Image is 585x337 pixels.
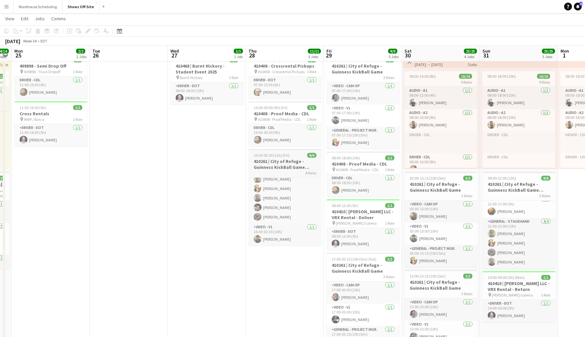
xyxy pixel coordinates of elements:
[404,223,478,245] app-card-role: Video - V11/103:00-13:00 (10h)[PERSON_NAME]
[248,223,322,246] app-card-role: Video - V11/116:30-02:30 (10h)[PERSON_NAME]
[248,124,322,146] app-card-role: Driver - CDL1/115:00-00:00 (9h)[PERSON_NAME]
[248,54,322,99] div: 07:00-13:00 (6h)1/1410408 - Crossrental Pickups 410408 - Crossrental Pickups1 RoleDriver - DOT1/1...
[539,80,550,85] span: 9 Roles
[234,54,243,59] div: 1 Job
[541,176,550,181] span: 8/8
[326,281,400,304] app-card-role: Video - Cam Op1/117:00-03:00 (10h)[PERSON_NAME]
[248,163,322,223] app-card-role: General - Stagehand5/516:30-02:30 (10h)[PERSON_NAME][PERSON_NAME][PERSON_NAME][PERSON_NAME][PERSO...
[383,75,394,80] span: 3 Roles
[463,274,472,279] span: 3/3
[403,52,412,59] span: 30
[307,117,316,122] span: 1 Role
[332,155,360,160] span: 08:00-18:00 (10h)
[40,39,47,43] div: EDT
[91,52,100,59] span: 26
[482,181,556,193] h3: 410261 | City of Refuge - Guinness KickBall Game Load Out
[254,105,288,110] span: 15:00-00:00 (9h) (Fri)
[169,52,179,59] span: 27
[461,80,472,85] span: 9 Roles
[76,49,85,54] span: 2/2
[404,153,477,176] app-card-role: Driver - CDL1/108:00-16:00 (8h)[PERSON_NAME]
[248,111,322,117] h3: 410408 - Proof Media - CDL
[388,54,399,59] div: 5 Jobs
[248,76,322,99] app-card-role: Driver - DOT1/107:00-13:00 (6h)[PERSON_NAME]
[73,117,82,122] span: 1 Role
[541,275,550,280] span: 1/1
[560,52,569,59] span: 1
[561,48,569,54] span: Mon
[258,117,301,122] span: 410408 - Proof Media - CDL
[14,48,23,54] span: Mon
[229,75,238,80] span: 1 Role
[488,275,525,280] span: 19:00-00:00 (5h) (Mon)
[404,48,412,54] span: Sat
[482,271,556,322] div: 19:00-00:00 (5h) (Mon)1/1410410 | [PERSON_NAME] LLC - VRX Rental - Return [PERSON_NAME] Galeria1 ...
[24,69,60,74] span: 409898 - Truck Dropoff
[180,75,203,80] span: Burnt Hickory
[326,209,400,220] h3: 410410 | [PERSON_NAME] LLC - VRX Rental - Deliver
[404,71,477,168] div: 08:00-16:00 (8h)16/169 RolesAudio - A11/108:00-12:00 (4h)[PERSON_NAME]Audio - A21/108:00-16:00 (8...
[21,16,28,22] span: Edit
[539,193,550,198] span: 5 Roles
[73,69,82,74] span: 1 Role
[542,49,555,54] span: 25/25
[404,109,477,131] app-card-role: Audio - A21/108:00-16:00 (8h)[PERSON_NAME]
[247,52,257,59] span: 28
[326,82,400,104] app-card-role: Video - Cam Op1/107:00-17:00 (10h)[PERSON_NAME]
[170,63,244,75] h3: 410468 | Burnt Hickory - Student Event 2025
[537,74,550,79] span: 16/16
[410,176,446,181] span: 03:00-13:15 (10h15m)
[383,274,394,279] span: 3 Roles
[22,39,38,43] span: Week 34
[332,257,376,262] span: 17:00-03:15 (10h15m) (Sat)
[463,176,472,181] span: 3/3
[248,63,322,69] h3: 410408 - Crossrental Pickups
[326,48,332,54] span: Fri
[482,172,556,268] app-job-card: 09:00-22:00 (13h)8/8410261 | City of Refuge - Guinness KickBall Game Load Out5 RolesGeneral - Pro...
[482,109,555,131] app-card-role: Audio - A21/108:00-18:00 (10h)[PERSON_NAME]
[404,172,478,267] div: 03:00-13:15 (10h15m)3/3410261 | City of Refuge - Guinness KickBall Game3 RolesVideo - Cam Op1/103...
[305,170,316,175] span: 4 Roles
[13,0,62,13] button: Warehouse Scheduling
[73,105,82,110] span: 1/1
[248,149,322,246] div: 15:30-02:30 (11h) (Fri)9/9410261 | City of Refuge - Guinness KickBall Game Load In4 Roles[PERSON_...
[482,71,555,168] div: 08:00-18:00 (10h)16/169 RolesAudio - A11/108:00-18:00 (10h)[PERSON_NAME]Audio - A21/108:00-18:00 ...
[32,14,47,23] a: Jobs
[49,14,69,23] a: Comms
[18,14,31,23] a: Edit
[404,245,478,267] app-card-role: General - Project Mgr.1/103:00-13:15 (10h15m)[PERSON_NAME]
[308,54,321,59] div: 3 Jobs
[248,158,322,170] h3: 410261 | City of Refuge - Guinness KickBall Game Load In
[326,304,400,326] app-card-role: Video - V11/117:00-03:00 (10h)[PERSON_NAME]
[62,0,100,13] button: Shows Off-Site
[5,16,14,22] span: View
[410,274,446,279] span: 13:00-23:15 (10h15m)
[332,203,358,208] span: 08:00-13:00 (5h)
[307,153,316,158] span: 9/9
[24,117,44,122] span: MMP / Barco
[326,199,400,250] app-job-card: 08:00-13:00 (5h)1/1410410 | [PERSON_NAME] LLC - VRX Rental - Deliver [PERSON_NAME] Galeria1 RoleD...
[404,131,477,153] app-card-role-placeholder: Driver - CDL
[487,74,516,79] span: 08:00-18:00 (10h)
[336,221,377,226] span: [PERSON_NAME] Galeria
[326,54,400,149] div: 07:00-17:15 (10h15m)3/3410261 | City of Refuge - Guinness KickBall Game3 RolesVideo - Cam Op1/107...
[388,49,397,54] span: 9/9
[248,101,322,146] app-job-card: 15:00-00:00 (9h) (Fri)1/1410408 - Proof Media - CDL 410408 - Proof Media - CDL1 RoleDriver - CDL1...
[14,54,87,99] app-job-card: 11:00-15:00 (4h)1/1409898 - Semi Drop Off 409898 - Truck Dropoff1 RoleDriver - CDL1/111:00-15:00 ...
[5,38,20,44] div: [DATE]
[14,76,87,99] app-card-role: Driver - CDL1/111:00-15:00 (4h)[PERSON_NAME]
[326,152,400,197] div: 08:00-18:00 (10h)1/1410408 - Proof Media - CDL 410408 - Proof Media - CDL1 RoleDriver - CDL1/108:...
[3,14,17,23] a: View
[170,54,244,104] app-job-card: 08:00-18:00 (10h)1/1410468 | Burnt Hickory - Student Event 2025 Burnt Hickory1 RoleDriver - DOT1/...
[574,3,582,10] a: 5
[326,63,400,75] h3: 410261 | City of Refuge - Guinness KickBall Game
[14,101,87,146] app-job-card: 11:00-16:00 (5h)1/1Cross Rentals MMP / Barco1 RoleDriver - DOT1/111:00-16:00 (5h)[PERSON_NAME]
[541,293,550,297] span: 1 Role
[325,52,332,59] span: 29
[308,49,321,54] span: 11/11
[482,52,490,59] span: 31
